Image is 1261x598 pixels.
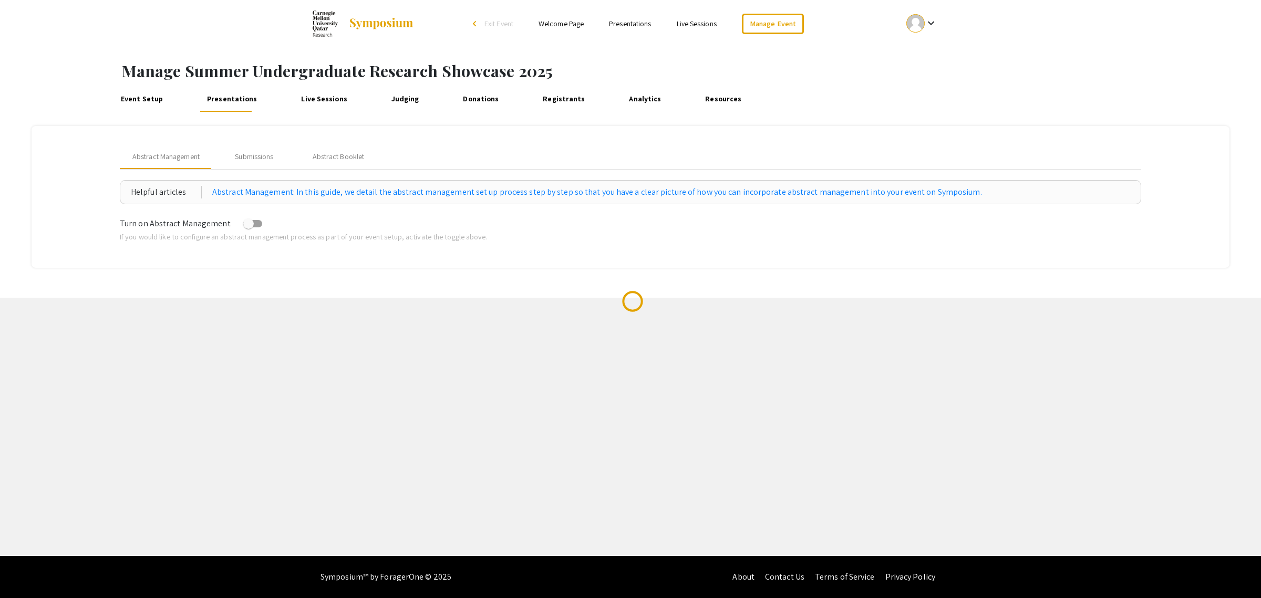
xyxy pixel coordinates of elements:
a: Privacy Policy [885,571,935,582]
iframe: Chat [8,551,45,590]
span: Abstract Management [132,151,200,162]
p: If you would like to configure an abstract management process as part of your event setup, activa... [120,231,1141,243]
a: Welcome Page [539,19,584,28]
div: arrow_back_ios [473,20,479,27]
h1: Manage Summer Undergraduate Research Showcase 2025 [122,61,1261,80]
a: Resources [702,87,745,112]
span: Exit Event [484,19,513,28]
div: Submissions [235,151,273,162]
a: Donations [460,87,502,112]
a: Judging [388,87,422,112]
a: Manage Event [742,14,804,34]
a: Live Sessions [677,19,717,28]
div: Abstract Booklet [313,151,365,162]
a: Presentations [204,87,260,112]
a: Registrants [540,87,588,112]
a: Summer Undergraduate Research Showcase 2025 [313,11,414,37]
div: Helpful articles [131,186,202,198]
img: Summer Undergraduate Research Showcase 2025 [313,11,338,37]
button: Expand account dropdown [895,12,948,35]
a: About [732,571,754,582]
a: Analytics [626,87,664,112]
a: Presentations [609,19,651,28]
div: Symposium™ by ForagerOne © 2025 [321,556,451,598]
a: Terms of Service [815,571,875,582]
span: Turn on Abstract Management [120,218,231,229]
a: Abstract Management: In this guide, we detail the abstract management set up process step by step... [212,186,982,198]
a: Contact Us [765,571,804,582]
a: Live Sessions [298,87,350,112]
img: Symposium by ForagerOne [348,17,414,30]
a: Event Setup [118,87,166,112]
mat-icon: Expand account dropdown [925,17,937,29]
